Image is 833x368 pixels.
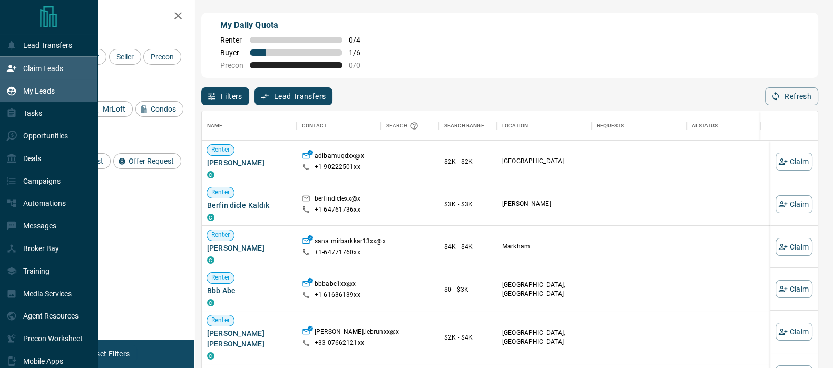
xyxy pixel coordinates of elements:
button: Filters [201,87,249,105]
div: condos.ca [207,171,214,178]
p: $2K - $4K [444,333,492,342]
span: 0 / 4 [349,36,372,44]
p: $4K - $4K [444,242,492,252]
div: Seller [109,49,141,65]
button: Claim [776,153,812,171]
p: [GEOGRAPHIC_DATA], [GEOGRAPHIC_DATA] [502,281,586,299]
p: bbbabc1xx@x [315,280,356,291]
p: adibamuqdxx@x [315,152,364,163]
p: [GEOGRAPHIC_DATA], [GEOGRAPHIC_DATA] [502,329,586,346]
div: Search [386,111,421,141]
div: condos.ca [207,214,214,221]
span: Berfin dicle Kaldık [207,200,291,211]
span: Condos [147,105,180,113]
div: Search Range [439,111,497,141]
p: +1- 61636139xx [315,291,360,300]
span: Seller [113,53,138,61]
p: sana.mirbarkkar13xx@x [315,237,386,248]
div: Precon [143,49,181,65]
p: My Daily Quota [220,19,372,32]
span: Precon [220,61,243,69]
div: Name [207,111,223,141]
span: MrLoft [99,105,129,113]
button: Refresh [765,87,818,105]
button: Claim [776,323,812,341]
p: [PERSON_NAME].lebrunxx@x [315,327,399,339]
div: condos.ca [207,352,214,360]
span: Renter [220,36,243,44]
span: Precon [147,53,178,61]
div: Location [497,111,592,141]
button: Claim [776,238,812,256]
div: Offer Request [113,153,181,169]
div: condos.ca [207,299,214,306]
div: Name [202,111,297,141]
span: Offer Request [125,157,178,165]
span: [PERSON_NAME] [PERSON_NAME] [207,328,291,349]
span: [PERSON_NAME] [207,243,291,253]
p: [PERSON_NAME] [502,200,586,208]
div: AI Status [687,111,802,141]
p: +1- 64761736xx [315,205,360,214]
div: Location [502,111,528,141]
span: Buyer [220,48,243,57]
div: Requests [597,111,624,141]
span: Renter [207,231,234,240]
div: Condos [135,101,183,117]
span: Renter [207,145,234,154]
span: Renter [207,188,234,197]
div: condos.ca [207,256,214,264]
p: $0 - $3K [444,285,492,294]
div: Contact [302,111,327,141]
button: Claim [776,195,812,213]
span: 0 / 0 [349,61,372,69]
span: Renter [207,316,234,325]
div: MrLoft [87,101,133,117]
p: $2K - $2K [444,157,492,166]
p: [GEOGRAPHIC_DATA] [502,157,586,166]
button: Claim [776,280,812,298]
div: Contact [297,111,381,141]
p: +1- 64771760xx [315,248,360,257]
p: +1- 90222501xx [315,163,360,172]
p: Markham [502,242,586,251]
div: Requests [592,111,687,141]
p: +33- 07662121xx [315,339,364,347]
span: Bbb Abc [207,285,291,296]
span: Renter [207,273,234,282]
p: berfindiclexx@x [315,194,360,205]
button: Lead Transfers [254,87,333,105]
div: AI Status [692,111,718,141]
p: $3K - $3K [444,200,492,209]
button: Reset Filters [80,345,136,363]
div: Search Range [444,111,484,141]
h2: Filters [34,11,183,23]
span: 1 / 6 [349,48,372,57]
span: [PERSON_NAME] [207,157,291,168]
